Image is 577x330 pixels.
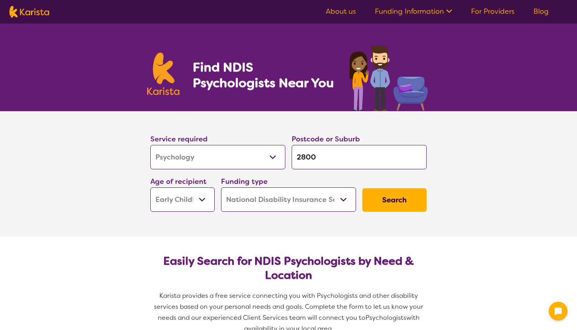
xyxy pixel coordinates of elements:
a: Blog [533,7,549,16]
h1: Find NDIS Psychologists Near You [193,59,338,91]
label: Service required [150,134,208,144]
img: Karista logo [9,6,49,18]
input: Type [292,145,427,169]
a: About us [326,7,356,16]
label: Postcode or Suburb [292,134,360,144]
h2: Easily Search for NDIS Psychologists by Need & Location [157,254,420,282]
a: For Providers [471,7,515,16]
img: Karista logo [147,53,179,95]
label: Age of recipient [150,177,206,186]
a: Funding Information [375,7,452,16]
img: psychology [347,42,430,111]
span: Karista provides a free service connecting you with Psychologists and other disability services b... [154,291,425,322]
label: Funding type [221,177,268,186]
button: Search [362,188,427,212]
span: Psychologists [365,313,406,322]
